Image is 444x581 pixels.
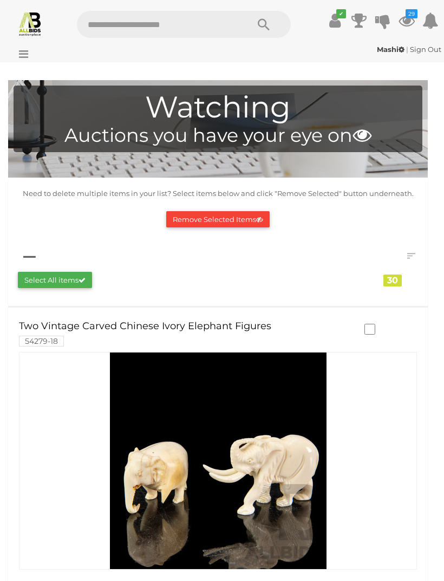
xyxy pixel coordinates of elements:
h4: Auctions you have your eye on [19,125,417,146]
button: Select All items [18,272,92,289]
strong: Mashi [377,45,404,54]
a: ✔ [327,11,343,30]
img: Allbids.com.au [17,11,43,36]
i: 29 [406,9,417,18]
a: Two Vintage Carved Chinese Ivory Elephant Figures 54279-18 [19,321,354,345]
i: ✔ [336,9,346,18]
span: | [406,45,408,54]
button: Search [237,11,291,38]
a: Mashi [377,45,406,54]
button: Remove Selected Items [166,211,270,228]
img: 54279-18a.jpg [110,352,327,569]
div: 30 [383,275,402,286]
a: Sign Out [410,45,441,54]
p: Need to delete multiple items in your list? Select items below and click "Remove Selected" button... [10,187,426,200]
h1: Watching [19,91,417,124]
a: 29 [399,11,415,30]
